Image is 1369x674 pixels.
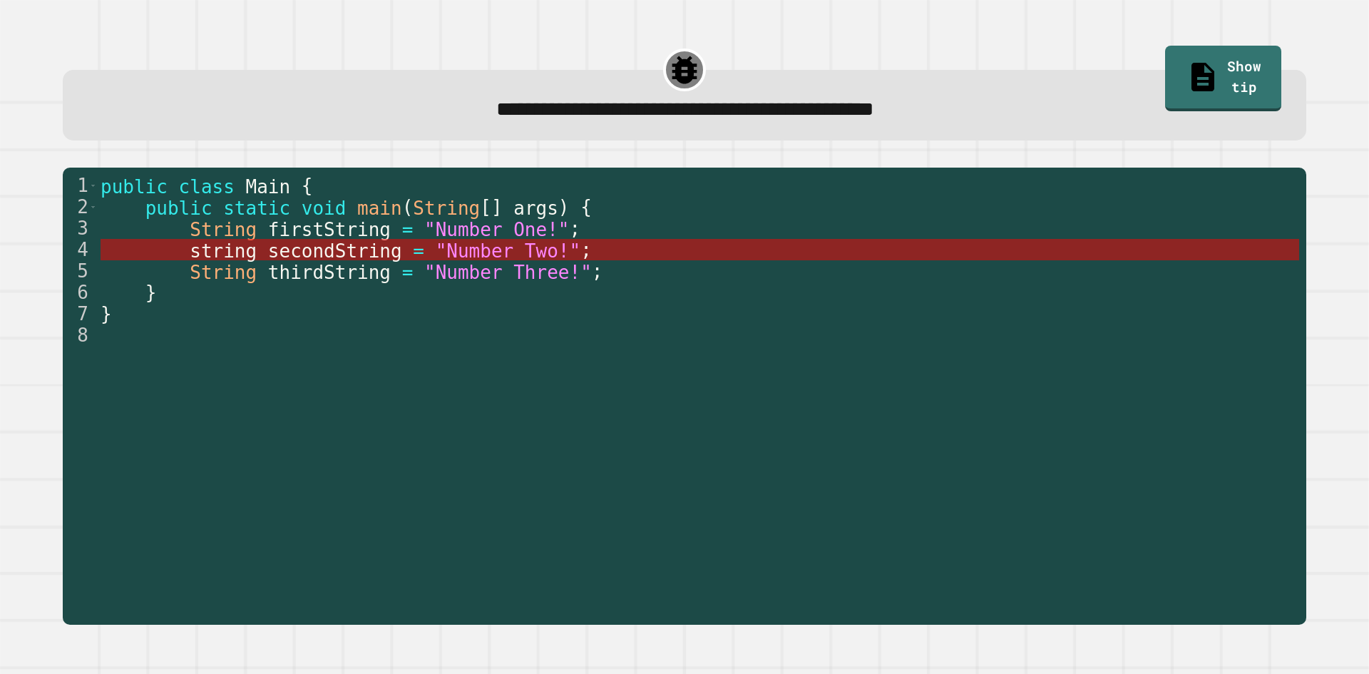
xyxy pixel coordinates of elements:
span: public [101,176,168,198]
span: string [190,240,257,262]
span: secondString [267,240,401,262]
span: String [190,219,257,240]
span: String [413,198,480,219]
span: String [190,262,257,283]
span: static [223,198,290,219]
div: 4 [63,239,98,260]
span: Toggle code folding, rows 1 through 7 [89,175,97,196]
span: thirdString [267,262,390,283]
span: "Number Two!" [435,240,580,262]
div: 8 [63,325,98,346]
div: 2 [63,196,98,218]
span: public [145,198,212,219]
span: "Number One!" [424,219,570,240]
span: firstString [267,219,390,240]
span: void [301,198,346,219]
span: "Number Three!" [424,262,592,283]
span: = [401,262,413,283]
div: 1 [63,175,98,196]
a: Show tip [1165,46,1281,111]
span: = [401,219,413,240]
div: 3 [63,218,98,239]
span: Toggle code folding, rows 2 through 6 [89,196,97,218]
span: Main [245,176,290,198]
span: class [178,176,234,198]
span: main [357,198,402,219]
div: 6 [63,282,98,303]
div: 7 [63,303,98,325]
span: = [413,240,424,262]
span: args [513,198,558,219]
div: 5 [63,260,98,282]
